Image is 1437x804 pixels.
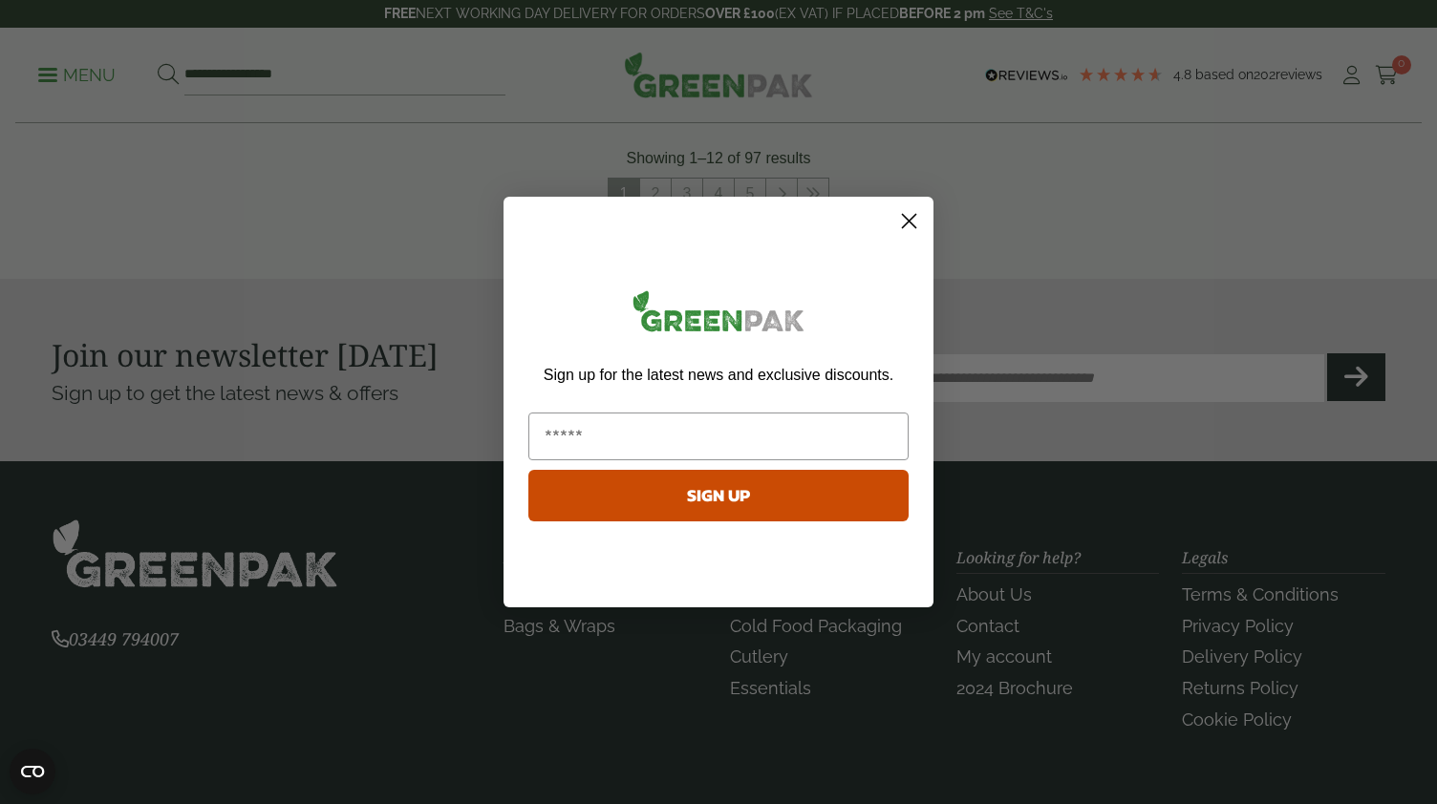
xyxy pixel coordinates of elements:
input: Email [528,413,909,460]
button: Close dialog [892,204,926,238]
button: SIGN UP [528,470,909,521]
span: Sign up for the latest news and exclusive discounts. [544,367,893,383]
button: Open CMP widget [10,749,55,794]
img: greenpak_logo [528,283,909,347]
